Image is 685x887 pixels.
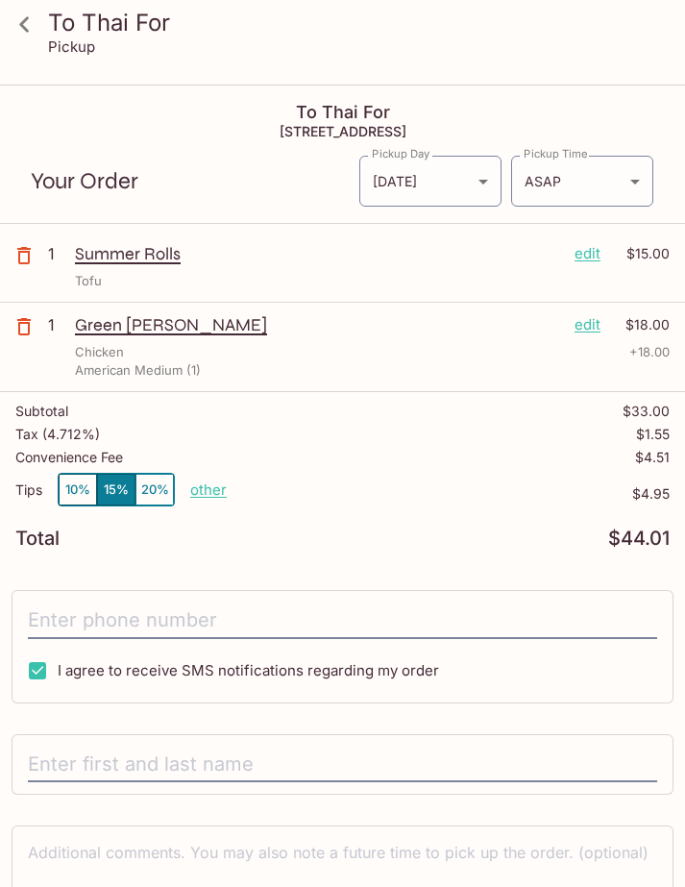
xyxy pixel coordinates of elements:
[75,361,201,380] p: American Medium (1)
[15,427,100,442] p: Tax ( 4.712% )
[575,314,600,335] p: edit
[612,314,670,335] p: $18.00
[59,474,97,505] button: 10%
[635,450,670,465] p: $4.51
[15,450,123,465] p: Convenience Fee
[75,272,102,290] p: Tofu
[15,482,42,498] p: Tips
[372,146,429,161] label: Pickup Day
[629,343,670,361] p: + 18.00
[227,486,670,502] p: $4.95
[58,661,439,679] span: I agree to receive SMS notifications regarding my order
[190,480,227,499] button: other
[48,37,95,56] p: Pickup
[97,474,135,505] button: 15%
[28,603,657,639] input: Enter phone number
[612,243,670,264] p: $15.00
[48,314,67,335] p: 1
[135,474,174,505] button: 20%
[75,343,124,361] p: Chicken
[608,530,670,548] p: $44.01
[28,747,657,783] input: Enter first and last name
[636,427,670,442] p: $1.55
[75,314,559,335] p: Green [PERSON_NAME]
[359,156,502,207] div: [DATE]
[524,146,588,161] label: Pickup Time
[15,530,60,548] p: Total
[48,243,67,264] p: 1
[75,243,559,264] p: Summer Rolls
[15,404,68,419] p: Subtotal
[623,404,670,419] p: $33.00
[511,156,653,207] div: ASAP
[31,172,358,190] p: Your Order
[575,243,600,264] p: edit
[48,8,670,37] h3: To Thai For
